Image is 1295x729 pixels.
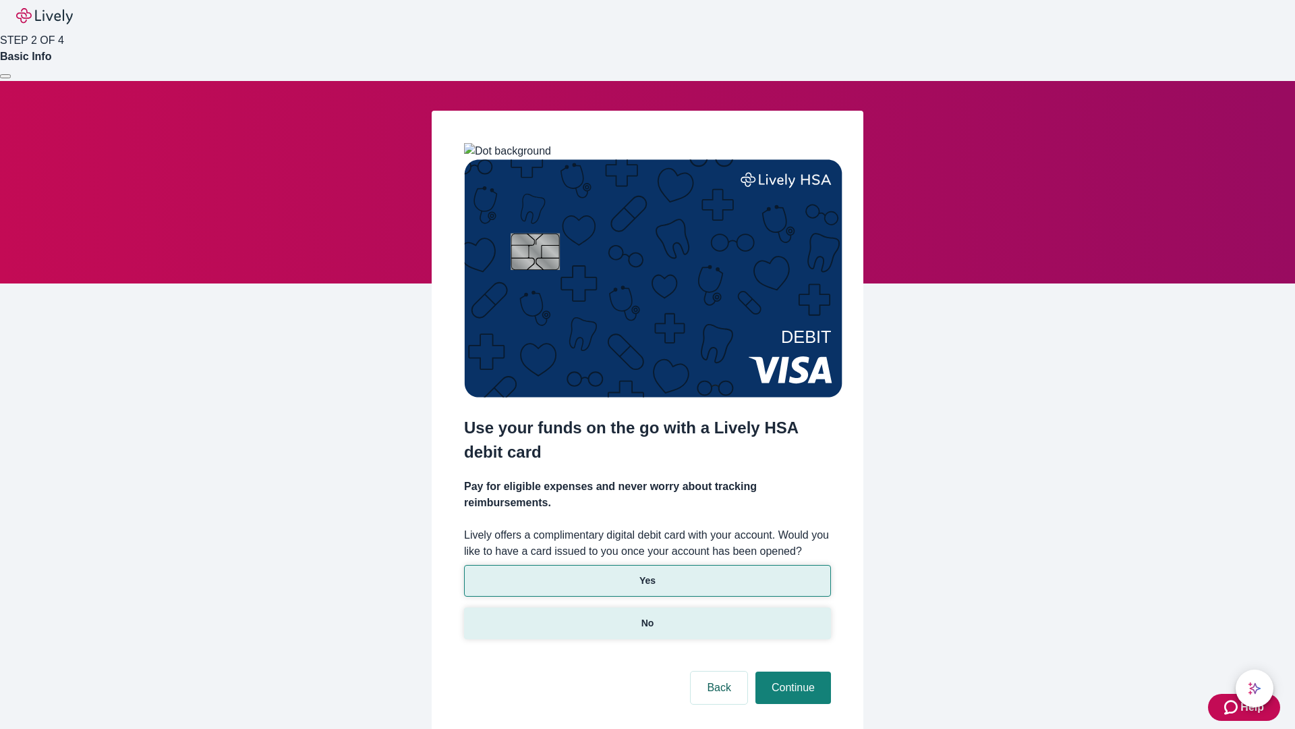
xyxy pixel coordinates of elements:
[464,527,831,560] label: Lively offers a complimentary digital debit card with your account. Would you like to have a card...
[464,416,831,464] h2: Use your funds on the go with a Lively HSA debit card
[1236,670,1273,707] button: chat
[16,8,73,24] img: Lively
[755,672,831,704] button: Continue
[641,616,654,630] p: No
[1224,699,1240,715] svg: Zendesk support icon
[464,607,831,639] button: No
[1208,694,1280,721] button: Zendesk support iconHelp
[691,672,747,704] button: Back
[464,565,831,597] button: Yes
[639,574,656,588] p: Yes
[1240,699,1264,715] span: Help
[1248,682,1261,695] svg: Lively AI Assistant
[464,159,842,398] img: Debit card
[464,479,831,511] h4: Pay for eligible expenses and never worry about tracking reimbursements.
[464,143,551,159] img: Dot background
